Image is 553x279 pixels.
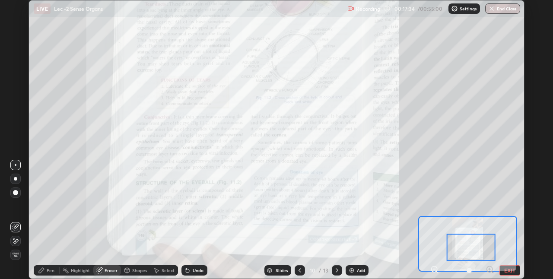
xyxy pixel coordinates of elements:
[488,5,495,12] img: end-class-cross
[36,5,48,12] p: LIVE
[105,268,118,273] div: Eraser
[193,268,203,273] div: Undo
[47,268,54,273] div: Pen
[323,266,328,274] div: 13
[162,268,175,273] div: Select
[54,5,103,12] p: Lec -2 Sense Organs
[348,267,355,274] img: add-slide-button
[485,3,520,14] button: End Class
[71,268,90,273] div: Highlight
[499,265,520,276] button: EXIT
[11,252,20,257] span: Erase all
[357,268,365,273] div: Add
[308,268,317,273] div: 10
[460,6,477,11] p: Settings
[319,268,321,273] div: /
[132,268,147,273] div: Shapes
[451,5,458,12] img: class-settings-icons
[276,268,288,273] div: Slides
[347,5,354,12] img: recording.375f2c34.svg
[356,6,380,12] p: Recording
